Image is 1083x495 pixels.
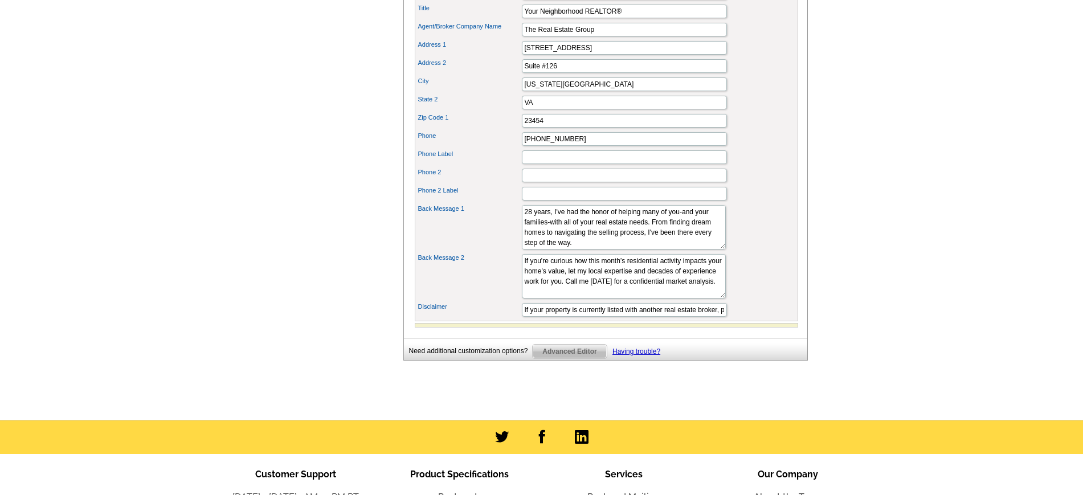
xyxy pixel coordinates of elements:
label: Agent/Broker Company Name [418,22,521,31]
label: Title [418,3,521,13]
textarea: If I can be of assistance to you, your family, or your friends. Please Don't Hesitate to Call Me ... [522,254,726,298]
label: Disclaimer [418,302,521,312]
label: Address 2 [418,58,521,68]
iframe: LiveChat chat widget [855,230,1083,495]
a: Having trouble? [612,347,660,355]
span: Product Specifications [410,469,509,480]
span: Customer Support [255,469,336,480]
span: Our Company [758,469,818,480]
label: Back Message 2 [418,253,521,263]
label: City [418,76,521,86]
label: Back Message 1 [418,204,521,214]
label: Phone 2 [418,167,521,177]
span: Services [605,469,643,480]
label: Address 1 [418,40,521,50]
textarea: For over 20 years, I've had the privilege of calling this wonderful community of Great Neck Estat... [522,205,726,249]
label: Phone [418,131,521,141]
label: Phone 2 Label [418,186,521,195]
a: Advanced Editor [532,344,607,359]
label: Zip Code 1 [418,113,521,122]
label: State 2 [418,95,521,104]
span: Advanced Editor [533,345,606,358]
label: Phone Label [418,149,521,159]
div: Need additional customization options? [409,344,533,358]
